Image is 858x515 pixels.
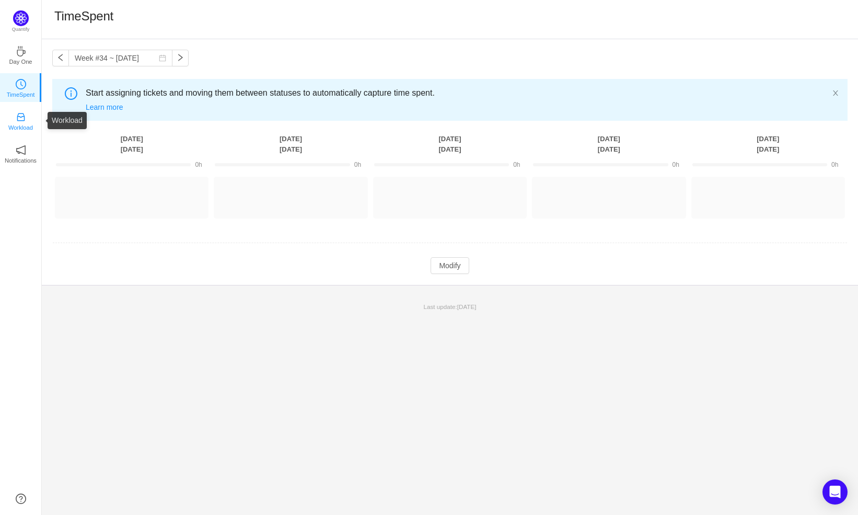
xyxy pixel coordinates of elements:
[16,82,26,93] a: icon: clock-circleTimeSpent
[172,50,189,66] button: icon: right
[7,90,35,99] p: TimeSpent
[16,145,26,155] i: icon: notification
[9,57,32,66] p: Day One
[12,26,30,33] p: Quantify
[16,148,26,158] a: icon: notificationNotifications
[457,303,477,310] span: [DATE]
[211,133,370,155] th: [DATE] [DATE]
[16,115,26,125] a: icon: inboxWorkload
[16,112,26,122] i: icon: inbox
[65,87,77,100] i: icon: info-circle
[513,161,520,168] span: 0h
[16,79,26,89] i: icon: clock-circle
[832,87,839,99] button: icon: close
[354,161,361,168] span: 0h
[86,103,123,111] a: Learn more
[54,8,113,24] h1: TimeSpent
[370,133,529,155] th: [DATE] [DATE]
[689,133,848,155] th: [DATE] [DATE]
[86,87,832,99] span: Start assigning tickets and moving them between statuses to automatically capture time spent.
[68,50,172,66] input: Select a week
[431,257,469,274] button: Modify
[5,156,37,165] p: Notifications
[159,54,166,62] i: icon: calendar
[52,50,69,66] button: icon: left
[529,133,688,155] th: [DATE] [DATE]
[424,303,477,310] span: Last update:
[8,123,33,132] p: Workload
[822,479,848,505] div: Open Intercom Messenger
[52,133,211,155] th: [DATE] [DATE]
[831,161,838,168] span: 0h
[16,46,26,56] i: icon: coffee
[832,89,839,97] i: icon: close
[673,161,679,168] span: 0h
[13,10,29,26] img: Quantify
[195,161,202,168] span: 0h
[16,49,26,60] a: icon: coffeeDay One
[16,494,26,504] a: icon: question-circle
